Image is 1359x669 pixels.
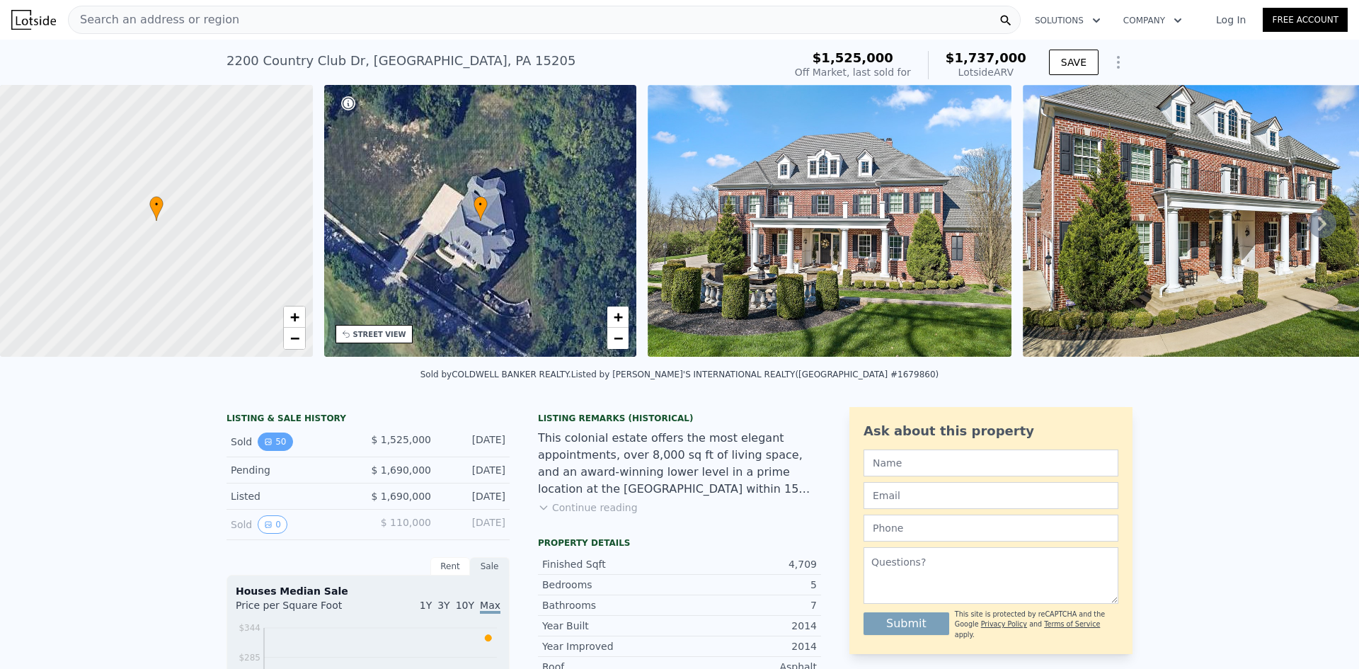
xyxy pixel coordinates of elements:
div: Year Built [542,619,679,633]
span: 1Y [420,600,432,611]
span: • [149,198,164,211]
a: Zoom out [607,328,629,349]
span: Search an address or region [69,11,239,28]
div: Pending [231,463,357,477]
div: • [474,196,488,221]
span: $ 1,690,000 [371,464,431,476]
span: 10Y [456,600,474,611]
div: Listing Remarks (Historical) [538,413,821,424]
button: Solutions [1023,8,1112,33]
div: 2014 [679,619,817,633]
div: LISTING & SALE HISTORY [226,413,510,427]
a: Log In [1199,13,1263,27]
div: 5 [679,578,817,592]
input: Phone [864,515,1118,542]
span: Max [480,600,500,614]
div: Lotside ARV [946,65,1026,79]
span: $1,525,000 [813,50,893,65]
div: [DATE] [442,433,505,451]
button: Continue reading [538,501,638,515]
button: View historical data [258,515,287,534]
a: Zoom in [284,307,305,328]
a: Terms of Service [1044,620,1100,628]
span: + [289,308,299,326]
button: View historical data [258,433,292,451]
span: $ 1,690,000 [371,491,431,502]
div: Houses Median Sale [236,584,500,598]
div: Bedrooms [542,578,679,592]
div: 4,709 [679,557,817,571]
div: This site is protected by reCAPTCHA and the Google and apply. [955,610,1118,640]
span: $1,737,000 [946,50,1026,65]
span: − [289,329,299,347]
a: Free Account [1263,8,1348,32]
a: Privacy Policy [981,620,1027,628]
div: This colonial estate offers the most elegant appointments, over 8,000 sq ft of living space, and ... [538,430,821,498]
span: • [474,198,488,211]
div: Sold [231,515,357,534]
div: Off Market, last sold for [795,65,911,79]
div: STREET VIEW [353,329,406,340]
div: [DATE] [442,515,505,534]
tspan: $344 [239,623,260,633]
img: Sale: 97903772 Parcel: 92733986 [648,85,1011,357]
div: Sold by COLDWELL BANKER REALTY . [420,370,571,379]
input: Name [864,450,1118,476]
a: Zoom in [607,307,629,328]
span: $ 1,525,000 [371,434,431,445]
div: Listed by [PERSON_NAME]'S INTERNATIONAL REALTY ([GEOGRAPHIC_DATA] #1679860) [571,370,939,379]
div: Price per Square Foot [236,598,368,621]
div: • [149,196,164,221]
span: 3Y [437,600,449,611]
img: Lotside [11,10,56,30]
div: Finished Sqft [542,557,679,571]
div: [DATE] [442,489,505,503]
button: Company [1112,8,1193,33]
span: $ 110,000 [381,517,431,528]
div: 2200 Country Club Dr , [GEOGRAPHIC_DATA] , PA 15205 [226,51,575,71]
div: Rent [430,557,470,576]
tspan: $285 [239,653,260,663]
div: 7 [679,598,817,612]
div: [DATE] [442,463,505,477]
div: Listed [231,489,357,503]
div: Year Improved [542,639,679,653]
input: Email [864,482,1118,509]
div: Ask about this property [864,421,1118,441]
div: Sold [231,433,357,451]
button: Show Options [1104,48,1132,76]
span: − [614,329,623,347]
div: Property details [538,537,821,549]
div: Sale [470,557,510,576]
a: Zoom out [284,328,305,349]
div: 2014 [679,639,817,653]
button: Submit [864,612,949,635]
div: Bathrooms [542,598,679,612]
button: SAVE [1049,50,1099,75]
span: + [614,308,623,326]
